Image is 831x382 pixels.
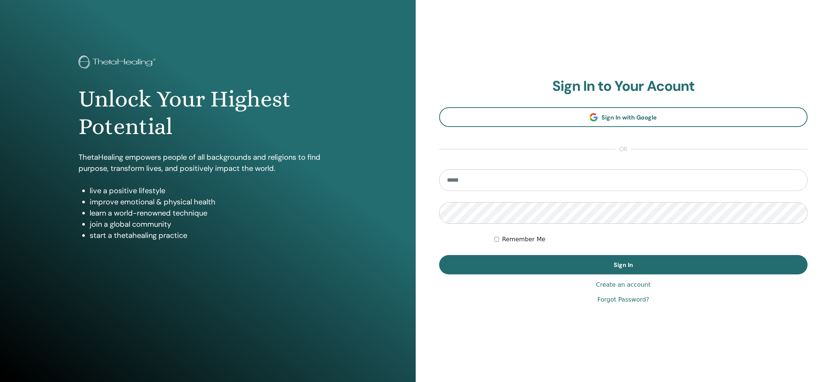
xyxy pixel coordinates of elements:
span: or [616,145,631,154]
a: Sign In with Google [439,107,808,127]
div: Keep me authenticated indefinitely or until I manually logout [494,235,808,244]
a: Create an account [596,280,651,289]
span: Sign In [614,261,633,269]
h1: Unlock Your Highest Potential [79,85,337,141]
li: join a global community [90,219,337,230]
span: Sign In with Google [601,114,657,121]
li: live a positive lifestyle [90,185,337,196]
a: Forgot Password? [597,295,649,304]
li: learn a world-renowned technique [90,207,337,219]
p: ThetaHealing empowers people of all backgrounds and religions to find purpose, transform lives, a... [79,152,337,174]
label: Remember Me [502,235,546,244]
li: improve emotional & physical health [90,196,337,207]
h2: Sign In to Your Acount [439,78,808,95]
li: start a thetahealing practice [90,230,337,241]
button: Sign In [439,255,808,274]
